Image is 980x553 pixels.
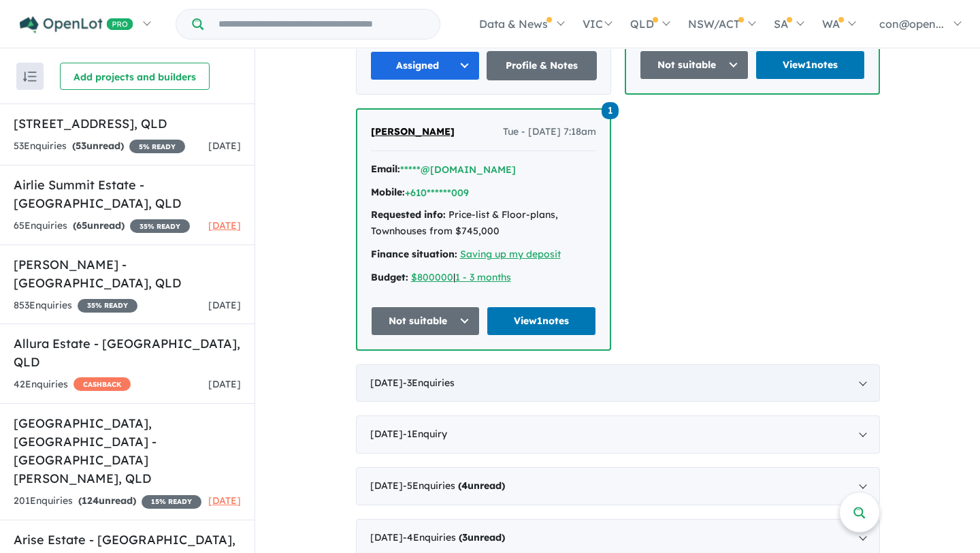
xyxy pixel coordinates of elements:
div: [DATE] [356,467,880,505]
span: [PERSON_NAME] [371,125,455,138]
a: View1notes [487,306,596,336]
a: View1notes [755,50,865,80]
button: Add projects and builders [60,63,210,90]
a: Saving up my deposit [460,248,561,260]
button: Not suitable [371,306,480,336]
h5: Airlie Summit Estate - [GEOGRAPHIC_DATA] , QLD [14,176,241,212]
span: 53 [76,140,86,152]
span: 35 % READY [78,299,137,313]
span: [DATE] [208,378,241,390]
strong: ( unread) [72,140,124,152]
button: Not suitable [640,50,749,80]
img: sort.svg [23,72,37,82]
span: - 3 Enquir ies [403,377,455,389]
span: - 4 Enquir ies [403,531,505,543]
strong: Mobile: [371,186,405,198]
img: Openlot PRO Logo White [20,16,133,33]
strong: ( unread) [458,479,505,492]
strong: ( unread) [459,531,505,543]
span: 4 [461,479,468,492]
span: 3 [462,531,468,543]
div: [DATE] [356,415,880,454]
a: $800000 [411,271,453,283]
button: Assigned [370,51,480,80]
strong: ( unread) [73,219,125,232]
div: 65 Enquir ies [14,218,190,234]
strong: Budget: [371,271,408,283]
h5: Allura Estate - [GEOGRAPHIC_DATA] , QLD [14,334,241,371]
span: - 5 Enquir ies [403,479,505,492]
div: | [371,270,596,286]
h5: [PERSON_NAME] - [GEOGRAPHIC_DATA] , QLD [14,255,241,292]
span: 35 % READY [130,219,190,233]
span: 124 [82,494,99,507]
a: 1 - 3 months [455,271,511,283]
strong: ( unread) [78,494,136,507]
span: [DATE] [208,140,241,152]
a: 1 [602,101,619,119]
div: [DATE] [356,364,880,402]
a: Profile & Notes [487,51,597,80]
div: 201 Enquir ies [14,493,201,509]
span: [DATE] [208,219,241,232]
div: 42 Enquir ies [14,377,131,393]
div: 53 Enquir ies [14,138,185,155]
input: Try estate name, suburb, builder or developer [206,10,437,39]
span: [DATE] [208,494,241,507]
a: [PERSON_NAME] [371,124,455,140]
span: 1 [602,102,619,119]
span: 5 % READY [129,140,185,153]
span: con@open... [879,17,944,31]
span: [DATE] [208,299,241,311]
strong: Email: [371,163,400,175]
h5: [STREET_ADDRESS] , QLD [14,114,241,133]
span: - 1 Enquir y [403,428,447,440]
h5: [GEOGRAPHIC_DATA], [GEOGRAPHIC_DATA] - [GEOGRAPHIC_DATA][PERSON_NAME] , QLD [14,414,241,488]
div: Price-list & Floor-plans, Townhouses from $745,000 [371,207,596,240]
span: 65 [76,219,87,232]
strong: Requested info: [371,208,446,221]
span: CASHBACK [73,377,131,391]
div: 853 Enquir ies [14,298,137,314]
span: 15 % READY [142,495,201,509]
span: Tue - [DATE] 7:18am [503,124,596,140]
strong: Finance situation: [371,248,457,260]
